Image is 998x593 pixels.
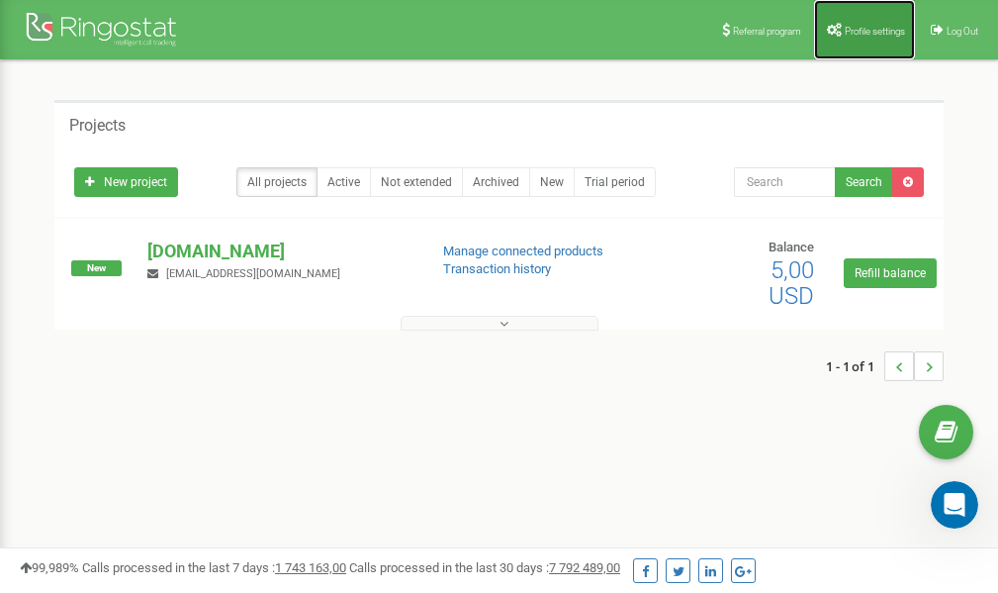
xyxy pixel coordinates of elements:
[236,167,318,197] a: All projects
[462,167,530,197] a: Archived
[769,256,814,310] span: 5,00 USD
[317,167,371,197] a: Active
[147,239,410,264] p: [DOMAIN_NAME]
[574,167,656,197] a: Trial period
[734,167,836,197] input: Search
[931,481,978,529] iframe: Intercom live chat
[826,332,944,401] nav: ...
[845,26,905,37] span: Profile settings
[20,560,79,575] span: 99,989%
[69,117,126,135] h5: Projects
[443,244,603,258] a: Manage connected products
[74,167,178,197] a: New project
[549,560,620,575] u: 7 792 489,00
[835,167,893,197] button: Search
[82,560,346,575] span: Calls processed in the last 7 days :
[275,560,346,575] u: 1 743 163,00
[844,258,937,288] a: Refill balance
[947,26,978,37] span: Log Out
[166,267,340,280] span: [EMAIL_ADDRESS][DOMAIN_NAME]
[769,240,814,254] span: Balance
[529,167,575,197] a: New
[443,261,551,276] a: Transaction history
[826,351,884,381] span: 1 - 1 of 1
[370,167,463,197] a: Not extended
[71,260,122,276] span: New
[733,26,801,37] span: Referral program
[349,560,620,575] span: Calls processed in the last 30 days :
